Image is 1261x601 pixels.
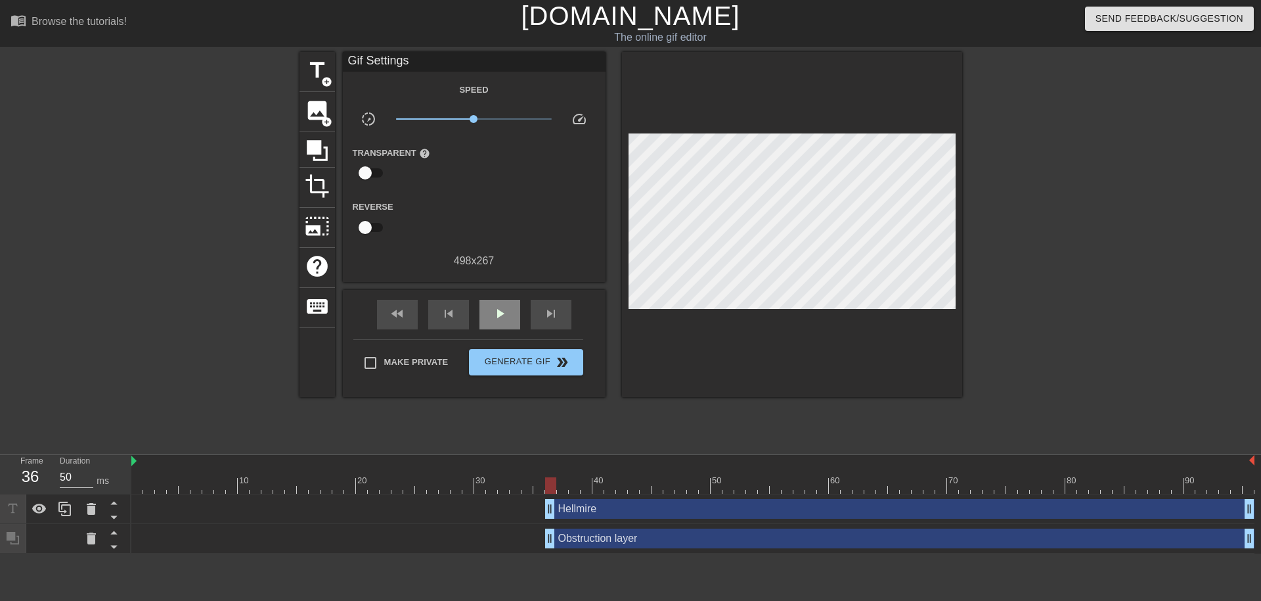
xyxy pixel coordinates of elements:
div: 90 [1185,474,1197,487]
div: Frame [11,455,50,493]
div: 498 x 267 [343,253,606,269]
span: drag_handle [1243,532,1256,545]
span: photo_size_select_large [305,214,330,239]
div: 30 [476,474,487,487]
span: menu_book [11,12,26,28]
span: drag_handle [543,532,556,545]
span: add_circle [321,76,332,87]
span: play_arrow [492,306,508,322]
img: bound-end.png [1249,455,1254,466]
span: double_arrow [554,354,570,370]
span: fast_rewind [389,306,405,322]
span: Send Feedback/Suggestion [1095,11,1243,27]
label: Transparent [353,147,430,160]
span: help [419,148,430,159]
div: 36 [20,465,40,489]
span: Generate Gif [474,354,577,370]
span: add_circle [321,116,332,128]
div: ms [97,474,109,488]
div: 80 [1067,474,1078,487]
div: 10 [239,474,251,487]
button: Generate Gif [469,349,583,375]
a: Browse the tutorials! [11,12,127,33]
span: crop [305,174,330,199]
div: 70 [948,474,960,487]
label: Speed [459,84,488,97]
a: [DOMAIN_NAME] [521,1,740,30]
span: drag_handle [1243,502,1256,516]
span: drag_handle [543,502,556,516]
span: speed [571,111,587,127]
div: Browse the tutorials! [32,16,127,27]
div: The online gif editor [427,30,894,45]
button: Send Feedback/Suggestion [1085,7,1254,31]
span: keyboard [305,294,330,319]
div: Gif Settings [343,52,606,72]
label: Reverse [353,201,393,214]
span: skip_previous [441,306,456,322]
div: 20 [357,474,369,487]
span: image [305,98,330,123]
span: Make Private [384,356,449,369]
span: skip_next [543,306,559,322]
span: help [305,254,330,279]
label: Duration [60,458,90,466]
div: 50 [712,474,724,487]
div: 40 [594,474,606,487]
span: title [305,58,330,83]
div: 60 [830,474,842,487]
span: slow_motion_video [361,111,376,127]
